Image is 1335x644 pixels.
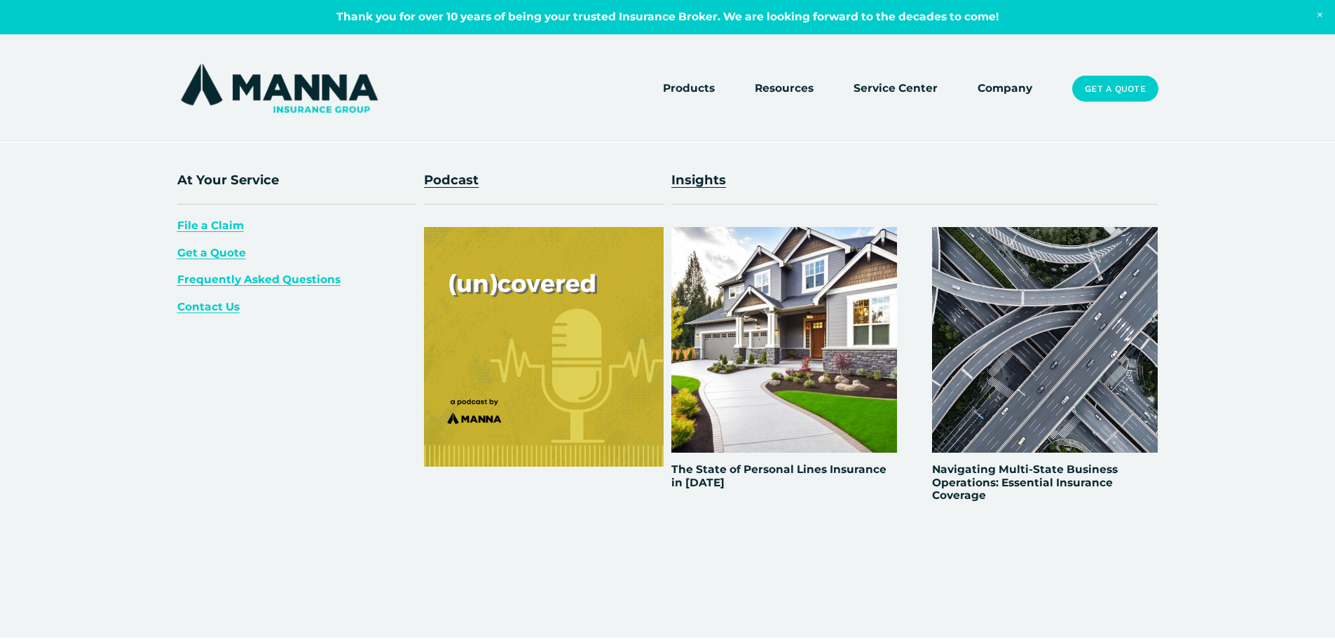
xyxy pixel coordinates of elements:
a: Company [978,79,1032,99]
a: Get a Quote [1072,76,1158,102]
span: Resources [755,80,814,97]
img: Navigating Multi-State Business Operations: Essential Insurance Coverage [932,227,1158,453]
a: folder dropdown [663,79,715,99]
p: At Your Service [177,170,417,190]
a: Service Center [854,79,938,99]
a: File a Claim [177,219,244,232]
img: The State of Personal Lines Insurance in 2024 [671,227,897,453]
a: folder dropdown [755,79,814,99]
a: Podcast [424,172,479,188]
a: Navigating Multi-State Business Operations: Essential Insurance Coverage [932,463,1118,502]
a: Contact Us [177,300,240,313]
a: Frequently Asked Questions [177,273,341,286]
img: Manna Insurance Group [177,61,381,116]
a: Insights [671,172,726,188]
a: The State of Personal Lines Insurance in [DATE] [671,463,886,488]
a: Get a Quote [177,246,246,259]
span: Products [663,80,715,97]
